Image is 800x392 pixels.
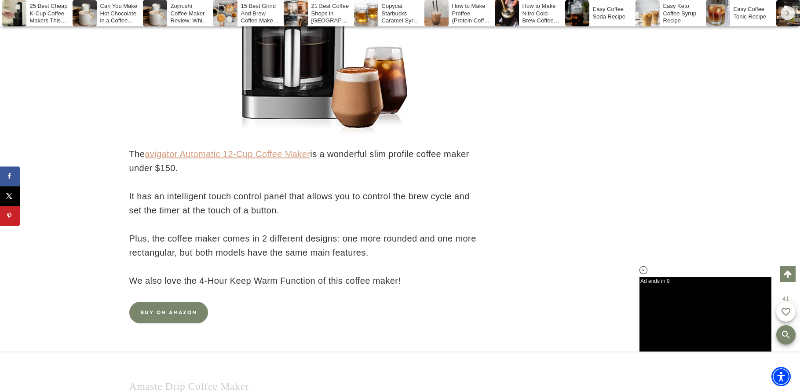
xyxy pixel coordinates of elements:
[129,302,208,323] a: BUY ON AMAZON
[145,149,310,159] a: avigator Automatic 12-Cup Coffee Maker
[129,189,482,217] p: It has an intelligent touch control panel that allows you to control the brew cycle and set the t...
[780,266,796,282] a: Scroll to top
[129,147,482,175] p: The is a wonderful slim profile coffee maker under $150.
[129,274,482,288] p: We also love the 4-Hour Keep Warm Function of this coffee maker!
[129,231,482,260] p: Plus, the coffee maker comes in 2 different designs: one more rounded and one more rectangular, b...
[526,44,658,308] iframe: Advertisement
[771,367,791,386] div: Accessibility Menu
[240,352,560,392] iframe: Advertisement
